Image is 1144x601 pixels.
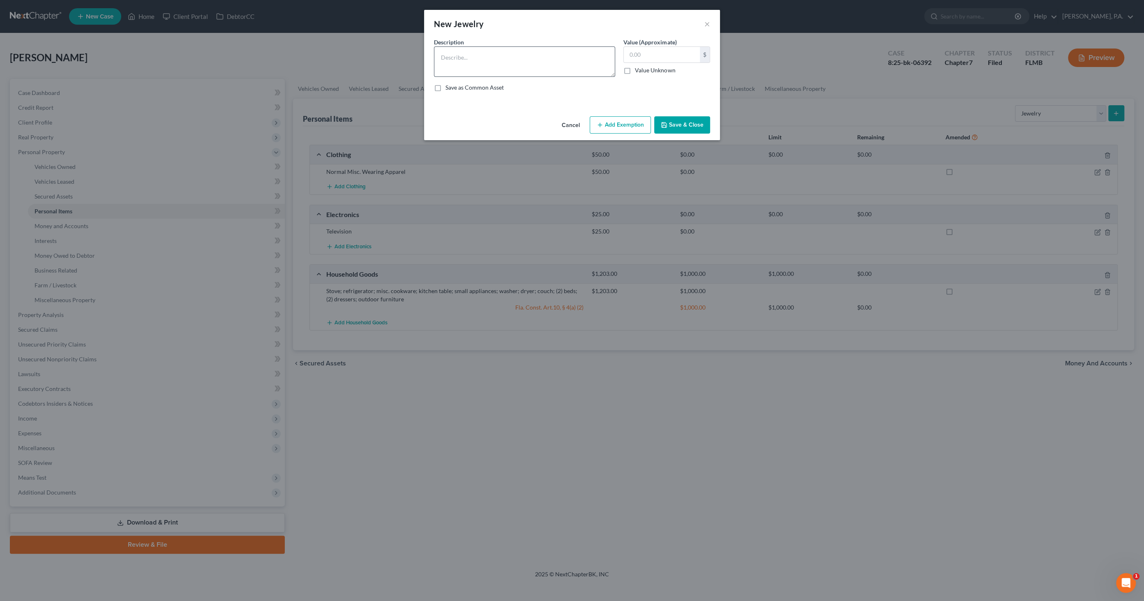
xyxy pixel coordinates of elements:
[1133,573,1139,580] span: 1
[445,83,504,92] label: Save as Common Asset
[555,117,586,134] button: Cancel
[635,66,675,74] label: Value Unknown
[434,39,464,46] span: Description
[654,116,710,134] button: Save & Close
[700,47,710,62] div: $
[624,47,700,62] input: 0.00
[590,116,651,134] button: Add Exemption
[434,18,484,30] div: New Jewelry
[1116,573,1136,593] iframe: Intercom live chat
[704,19,710,29] button: ×
[623,38,676,46] label: Value (Approximate)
